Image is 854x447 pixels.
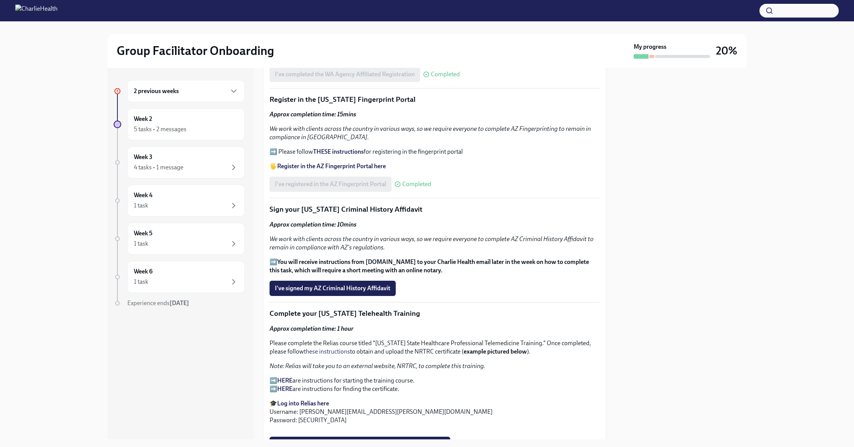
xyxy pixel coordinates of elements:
a: Week 61 task [114,261,245,293]
a: HERE [277,377,292,384]
a: Week 51 task [114,223,245,255]
a: Log into Relias here [277,400,329,407]
p: ➡️ are instructions for starting the training course. ➡️ are instructions for finding the certifi... [270,376,600,393]
strong: Approx completion time: 1 hour [270,325,353,332]
p: 🖐️ [270,162,600,170]
h6: Week 6 [134,267,152,276]
div: 1 task [134,201,148,210]
strong: Approx completion time: 10mins [270,221,356,228]
h6: Week 2 [134,115,152,123]
div: 5 tasks • 2 messages [134,125,186,133]
span: Experience ends [127,299,189,307]
div: 1 task [134,278,148,286]
a: HERE [277,385,292,392]
a: Week 41 task [114,185,245,217]
p: ➡️ Please follow for registering in the fingerprint portal [270,148,600,156]
p: Register in the [US_STATE] Fingerprint Portal [270,95,600,105]
strong: [DATE] [170,299,189,307]
strong: Approx completion time: 15mins [270,111,356,118]
p: ➡️ [270,258,600,275]
img: CharlieHealth [15,5,58,17]
div: 4 tasks • 1 message [134,163,183,172]
strong: My progress [634,43,666,51]
h6: Week 4 [134,191,152,199]
p: Sign your [US_STATE] Criminal History Affidavit [270,204,600,214]
em: We work with clients across the country in various ways, so we require everyone to complete AZ Fi... [270,125,591,141]
h6: Week 5 [134,229,152,238]
p: 🎓 Username: [PERSON_NAME][EMAIL_ADDRESS][PERSON_NAME][DOMAIN_NAME] Password: [SECURITY_DATA] [270,399,600,424]
span: Completed [402,181,431,187]
p: Please complete the Relias course titled "[US_STATE] State Healthcare Professional Telemedicine T... [270,339,600,356]
div: 2 previous weeks [127,80,245,102]
span: I've signed my AZ Criminal History Affidavit [275,285,390,292]
a: these instructions [304,348,350,355]
em: Note: Relias will take you to an external website, NRTRC, to complete this training. [270,362,485,370]
h3: 20% [716,44,737,58]
div: 1 task [134,240,148,248]
h6: 2 previous weeks [134,87,179,95]
a: THESE instructions [313,148,364,155]
h2: Group Facilitator Onboarding [117,43,274,58]
h6: Week 3 [134,153,152,161]
em: We work with clients across the country in various ways, so we require everyone to complete AZ Cr... [270,235,594,251]
strong: You will receive instructions from [DOMAIN_NAME] to your Charlie Health email later in the week o... [270,258,589,274]
a: Register in the AZ Fingerprint Portal here [277,162,386,170]
p: Complete your [US_STATE] Telehealth Training [270,309,600,318]
a: Week 34 tasks • 1 message [114,146,245,178]
span: Completed [431,71,460,77]
strong: example pictured below [464,348,527,355]
button: I've signed my AZ Criminal History Affidavit [270,281,396,296]
a: Week 25 tasks • 2 messages [114,108,245,140]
